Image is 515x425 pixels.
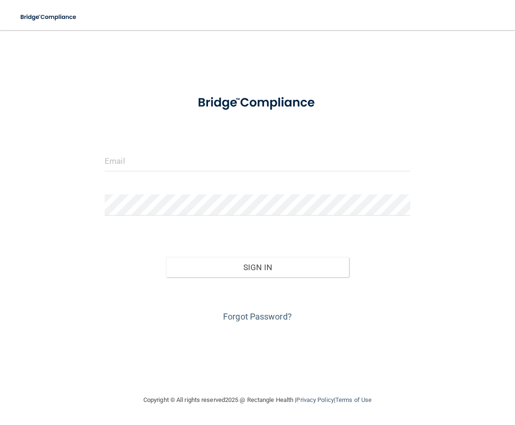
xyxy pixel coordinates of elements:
img: bridge_compliance_login_screen.278c3ca4.svg [185,87,331,119]
button: Sign In [166,257,349,278]
img: bridge_compliance_login_screen.278c3ca4.svg [14,8,83,27]
a: Terms of Use [335,396,372,403]
div: Copyright © All rights reserved 2025 @ Rectangle Health | | [85,385,430,415]
input: Email [105,150,410,171]
a: Forgot Password? [223,312,292,321]
a: Privacy Policy [296,396,333,403]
